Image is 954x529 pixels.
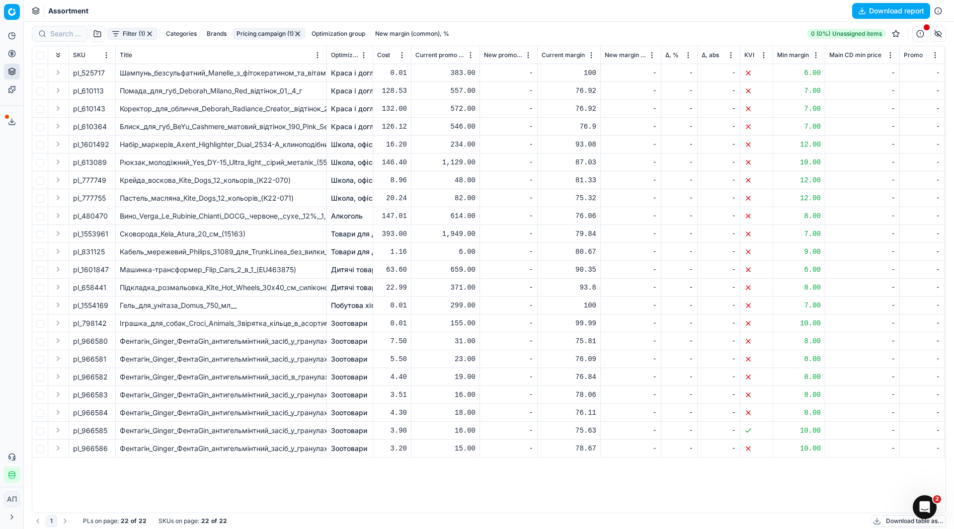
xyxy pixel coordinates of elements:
[702,193,736,203] div: -
[48,6,88,16] nav: breadcrumb
[120,390,322,400] div: Фентагін_Ginger_ФентаGin_антигельмінтний_засіб_у_гранулах_для_собак_та_котів_1_гранула_на_2_кг_(3...
[331,229,390,239] a: Товари для дому
[120,283,322,293] div: Підкладка_розмальовка_Kite_Hot_Wheels_30х40_см_силіконова_(HW22-424)
[377,283,407,293] div: 22.99
[331,372,367,382] a: Зоотовари
[73,211,108,221] span: pl_480470
[605,122,657,132] div: -
[829,354,895,364] div: -
[377,157,407,167] div: 146.40
[52,138,64,150] button: Expand
[52,424,64,436] button: Expand
[415,104,476,114] div: 572.00
[484,175,533,185] div: -
[665,229,693,239] div: -
[120,86,322,96] div: Помада_для_губ_Deborah_Milano_Red_відтінок_01,_4_г
[605,211,657,221] div: -
[415,354,476,364] div: 23.00
[415,265,476,275] div: 659.00
[331,390,367,400] a: Зоотовари
[777,283,821,293] div: 8.00
[829,336,895,346] div: -
[777,336,821,346] div: 8.00
[484,68,533,78] div: -
[331,211,363,221] a: Алкоголь
[777,68,821,78] div: 6.00
[777,211,821,221] div: 8.00
[48,6,88,16] span: Assortment
[777,318,821,328] div: 10.00
[702,122,736,132] div: -
[605,140,657,150] div: -
[777,86,821,96] div: 7.00
[120,157,322,167] div: Рюкзак_молодіжний_Yes_DY-15_Ultra_light,_сірий_металік_(558437)
[73,229,108,239] span: pl_1553961
[331,140,403,150] a: Школа, офіс та книги
[377,104,407,114] div: 132.00
[331,175,403,185] a: Школа, офіс та книги
[52,174,64,186] button: Expand
[73,354,106,364] span: pl_966581
[605,104,657,114] div: -
[542,104,596,114] div: 76.92
[542,51,585,59] span: Current margin
[542,122,596,132] div: 76.9
[52,299,64,311] button: Expand
[777,122,821,132] div: 7.00
[484,51,523,59] span: New promo price
[665,247,693,257] div: -
[665,122,693,132] div: -
[377,140,407,150] div: 16.20
[542,157,596,167] div: 87.03
[50,29,81,39] input: Search by SKU or title
[219,517,227,525] strong: 22
[904,318,940,328] div: -
[829,247,895,257] div: -
[665,354,693,364] div: -
[484,247,533,257] div: -
[331,104,382,114] a: Краса і догляд
[702,354,736,364] div: -
[377,51,390,59] span: Cost
[73,122,107,132] span: pl_610364
[829,301,895,310] div: -
[542,86,596,96] div: 76.92
[52,335,64,347] button: Expand
[665,318,693,328] div: -
[665,140,693,150] div: -
[308,28,369,40] button: Optimization group
[377,175,407,185] div: 8.96
[665,51,679,59] span: Δ, %
[120,265,322,275] div: Машинка-трансформер_Flip_Cars_2_в_1_(EU463875)
[331,157,403,167] a: Школа, офіс та книги
[702,336,736,346] div: -
[484,193,533,203] div: -
[777,372,821,382] div: 8.00
[73,247,105,257] span: pl_831125
[415,51,466,59] span: Current promo price
[331,426,367,436] a: Зоотовари
[120,68,322,78] div: Шампунь_безсульфатний_Manelle_з_фітокератином_та_вітаміном_В5_275_мл_(MN_SCH_PHVB_275)
[605,318,657,328] div: -
[73,68,105,78] span: pl_525717
[605,283,657,293] div: -
[665,86,693,96] div: -
[605,265,657,275] div: -
[331,247,390,257] a: Товари для дому
[52,156,64,168] button: Expand
[331,283,380,293] a: Дитячі товари
[702,51,719,59] span: Δ, abs
[605,372,657,382] div: -
[73,301,108,310] span: pl_1554169
[120,104,322,114] div: Коректор_для_обличчя_Deborah_Radiance_Creator,_відтінок_2,_3,5_мл
[665,157,693,167] div: -
[913,495,937,519] iframe: Intercom live chat
[605,68,657,78] div: -
[331,122,382,132] a: Краса і догляд
[121,517,129,525] strong: 22
[331,336,367,346] a: Зоотовари
[702,104,736,114] div: -
[107,28,158,40] button: Filter (1)
[904,265,940,275] div: -
[331,354,367,364] a: Зоотовари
